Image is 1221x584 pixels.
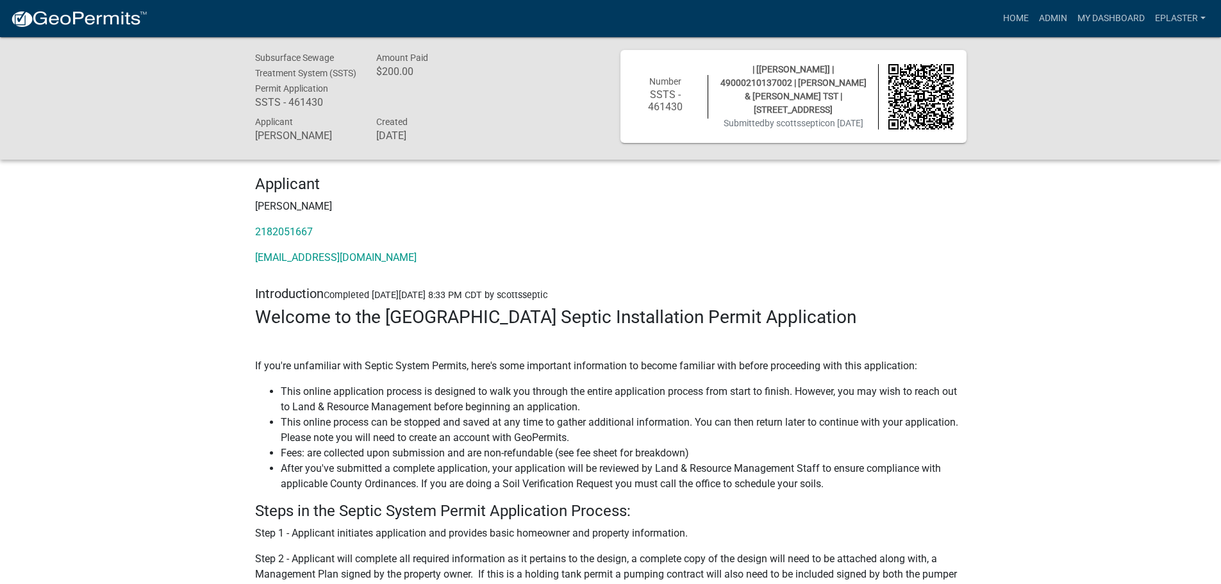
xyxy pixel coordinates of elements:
span: Submitted on [DATE] [724,118,863,128]
span: Applicant [255,117,293,127]
h6: [DATE] [376,129,479,142]
a: Home [998,6,1034,31]
p: [PERSON_NAME] [255,199,967,214]
span: | [[PERSON_NAME]] | 49000210137002 | [PERSON_NAME] & [PERSON_NAME] TST | [STREET_ADDRESS] [720,64,867,115]
h4: Steps in the Septic System Permit Application Process: [255,502,967,521]
li: After you've submitted a complete application, your application will be reviewed by Land & Resour... [281,461,967,492]
span: Amount Paid [376,53,428,63]
li: Fees: are collected upon submission and are non-refundable (see fee sheet for breakdown) [281,446,967,461]
h5: Introduction [255,286,967,301]
li: This online process can be stopped and saved at any time to gather additional information. You ca... [281,415,967,446]
p: Step 1 - Applicant initiates application and provides basic homeowner and property information. [255,526,967,541]
a: My Dashboard [1072,6,1150,31]
span: Number [649,76,681,87]
a: [EMAIL_ADDRESS][DOMAIN_NAME] [255,251,417,263]
span: Subsurface Sewage Treatment System (SSTS) Permit Application [255,53,356,94]
h6: SSTS - 461430 [255,96,358,108]
a: eplaster [1150,6,1211,31]
li: This online application process is designed to walk you through the entire application process fr... [281,384,967,415]
h6: $200.00 [376,65,479,78]
h4: Applicant [255,175,967,194]
a: 2182051667 [255,226,313,238]
h3: Welcome to the [GEOGRAPHIC_DATA] Septic Installation Permit Application [255,306,967,328]
span: by scottsseptic [765,118,825,128]
a: Admin [1034,6,1072,31]
img: QR code [888,64,954,129]
span: Completed [DATE][DATE] 8:33 PM CDT by scottsseptic [324,290,548,301]
span: Created [376,117,408,127]
p: If you're unfamiliar with Septic System Permits, here's some important information to become fami... [255,358,967,374]
h6: [PERSON_NAME] [255,129,358,142]
h6: SSTS - 461430 [633,88,699,113]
